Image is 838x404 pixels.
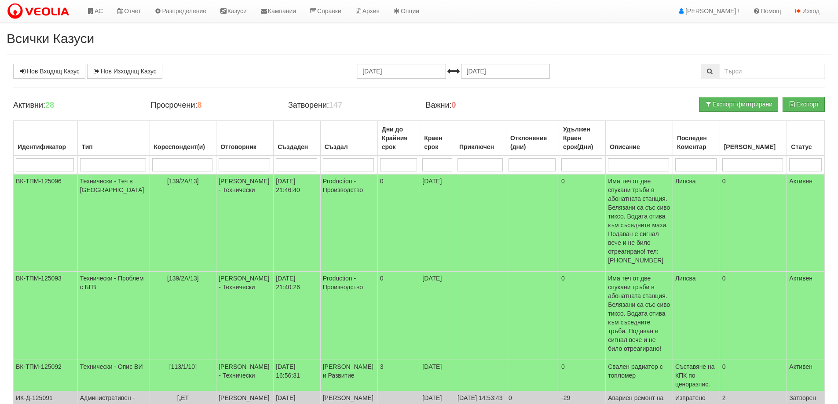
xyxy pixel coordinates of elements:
span: [139/2А/13] [167,275,199,282]
b: 0 [452,101,456,109]
th: Описание: No sort applied, activate to apply an ascending sort [606,121,673,156]
th: Приключен: No sort applied, activate to apply an ascending sort [455,121,506,156]
td: Активен [787,360,825,391]
b: 28 [45,101,54,109]
span: Съставяне на КПК по ценоразпис. [675,363,715,388]
h4: Активни: [13,101,137,110]
th: Статус: No sort applied, activate to apply an ascending sort [787,121,825,156]
span: Изпратено [675,394,706,401]
h4: Затворени: [288,101,412,110]
div: Създаден [276,141,318,153]
td: [DATE] [420,272,455,360]
div: Отговорник [219,141,271,153]
p: Има теч от две спукани тръби в абонатната станция. Белязани са със сиво тиксо. Водата отива към с... [608,177,670,265]
td: [DATE] 16:56:31 [274,360,320,391]
b: 147 [329,101,342,109]
th: Дни до Крайния срок: No sort applied, activate to apply an ascending sort [377,121,420,156]
th: Тип: No sort applied, activate to apply an ascending sort [77,121,150,156]
div: Приключен [457,141,504,153]
th: Създаден: No sort applied, activate to apply an ascending sort [274,121,320,156]
span: Липсва [675,178,696,185]
span: 3 [380,363,384,370]
td: ВК-ТПМ-125093 [14,272,78,360]
td: 0 [559,174,606,272]
td: [DATE] 21:46:40 [274,174,320,272]
div: Удължен Краен срок(Дни) [561,123,603,153]
div: Отклонение (дни) [509,132,556,153]
td: [PERSON_NAME] - Технически [216,174,274,272]
div: Краен срок [422,132,453,153]
button: Експорт [783,97,825,112]
input: Търсене по Идентификатор, Бл/Вх/Ап, Тип, Описание, Моб. Номер, Имейл, Файл, Коментар, [719,64,825,79]
th: Създал: No sort applied, activate to apply an ascending sort [320,121,377,156]
div: [PERSON_NAME] [722,141,785,153]
td: Технически - Теч в [GEOGRAPHIC_DATA] [77,174,150,272]
div: Статус [789,141,822,153]
td: [PERSON_NAME] и Развитие [320,360,377,391]
td: Активен [787,174,825,272]
th: Отговорник: No sort applied, activate to apply an ascending sort [216,121,274,156]
td: Технически - Опис ВИ [77,360,150,391]
th: Последен Коментар: No sort applied, activate to apply an ascending sort [673,121,720,156]
div: Описание [608,141,670,153]
span: [139/2А/13] [167,178,199,185]
div: Идентификатор [16,141,75,153]
td: 0 [720,272,787,360]
div: Създал [323,141,375,153]
th: Удължен Краен срок(Дни): No sort applied, activate to apply an ascending sort [559,121,606,156]
a: Нов Изходящ Казус [87,64,162,79]
div: Кореспондент(и) [152,141,214,153]
img: VeoliaLogo.png [7,2,73,21]
div: Последен Коментар [675,132,717,153]
p: Свален радиатор с топломер [608,362,670,380]
th: Кореспондент(и): No sort applied, activate to apply an ascending sort [150,121,216,156]
a: Нов Входящ Казус [13,64,85,79]
th: Брой Файлове: No sort applied, activate to apply an ascending sort [720,121,787,156]
h2: Всички Казуси [7,31,831,46]
div: Тип [80,141,147,153]
h4: Просрочени: [150,101,274,110]
span: Липсва [675,275,696,282]
span: 0 [380,275,384,282]
span: [113/1/10] [169,363,197,370]
td: [PERSON_NAME] - Технически [216,272,274,360]
td: Production - Производство [320,272,377,360]
button: Експорт филтрирани [699,97,778,112]
p: Има теч от две спукани тръби в абонатната станция. Белязани са със сиво тиксо. Водата отива към с... [608,274,670,353]
th: Идентификатор: No sort applied, activate to apply an ascending sort [14,121,78,156]
td: [DATE] [420,174,455,272]
td: Технически - Проблем с БГВ [77,272,150,360]
td: [DATE] [420,360,455,391]
td: [PERSON_NAME] - Технически [216,360,274,391]
h4: Важни: [425,101,549,110]
div: Дни до Крайния срок [380,123,418,153]
td: Активен [787,272,825,360]
span: 0 [380,178,384,185]
b: 8 [197,101,201,109]
td: ВК-ТПМ-125096 [14,174,78,272]
td: Production - Производство [320,174,377,272]
td: ВК-ТПМ-125092 [14,360,78,391]
td: 0 [559,360,606,391]
td: 0 [720,360,787,391]
td: [DATE] 21:40:26 [274,272,320,360]
td: 0 [720,174,787,272]
th: Краен срок: No sort applied, activate to apply an ascending sort [420,121,455,156]
td: 0 [559,272,606,360]
th: Отклонение (дни): No sort applied, activate to apply an ascending sort [506,121,559,156]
